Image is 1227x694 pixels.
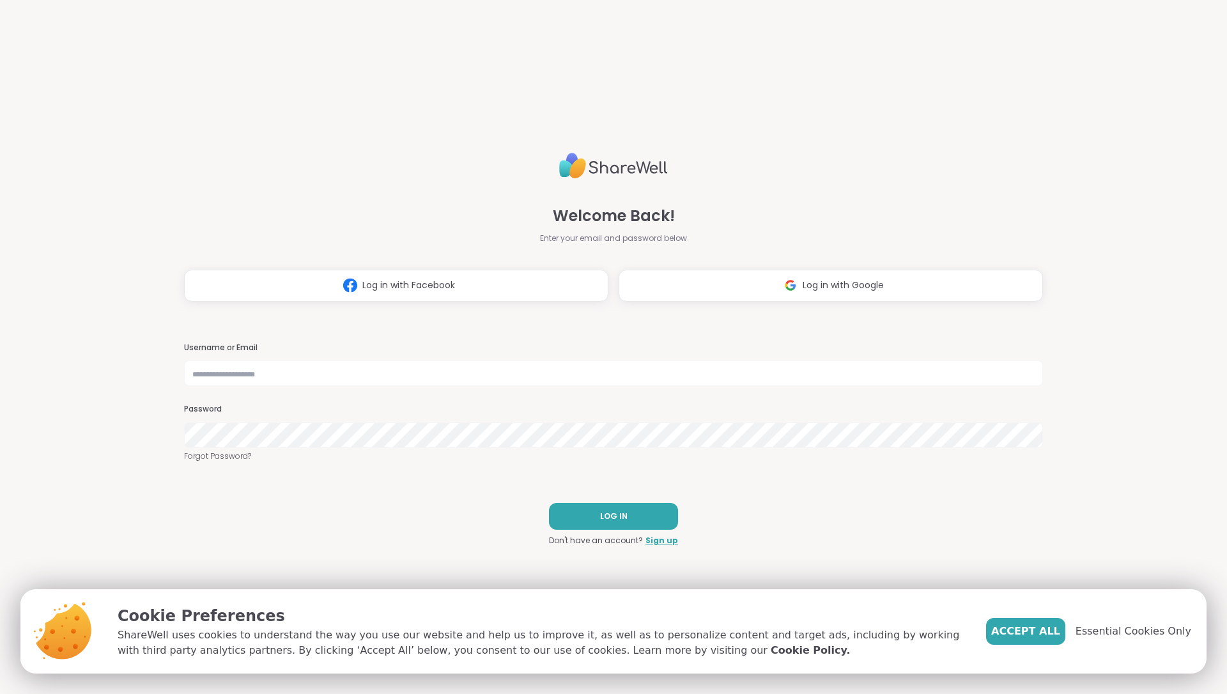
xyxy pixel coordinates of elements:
[184,451,1043,462] a: Forgot Password?
[338,274,362,297] img: ShareWell Logomark
[991,624,1060,639] span: Accept All
[549,535,643,546] span: Don't have an account?
[771,643,850,658] a: Cookie Policy.
[184,270,608,302] button: Log in with Facebook
[619,270,1043,302] button: Log in with Google
[184,343,1043,353] h3: Username or Email
[559,148,668,184] img: ShareWell Logo
[1076,624,1191,639] span: Essential Cookies Only
[118,628,966,658] p: ShareWell uses cookies to understand the way you use our website and help us to improve it, as we...
[986,618,1065,645] button: Accept All
[553,204,675,227] span: Welcome Back!
[803,279,884,292] span: Log in with Google
[362,279,455,292] span: Log in with Facebook
[118,605,966,628] p: Cookie Preferences
[549,503,678,530] button: LOG IN
[645,535,678,546] a: Sign up
[540,233,687,244] span: Enter your email and password below
[600,511,628,522] span: LOG IN
[184,404,1043,415] h3: Password
[778,274,803,297] img: ShareWell Logomark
